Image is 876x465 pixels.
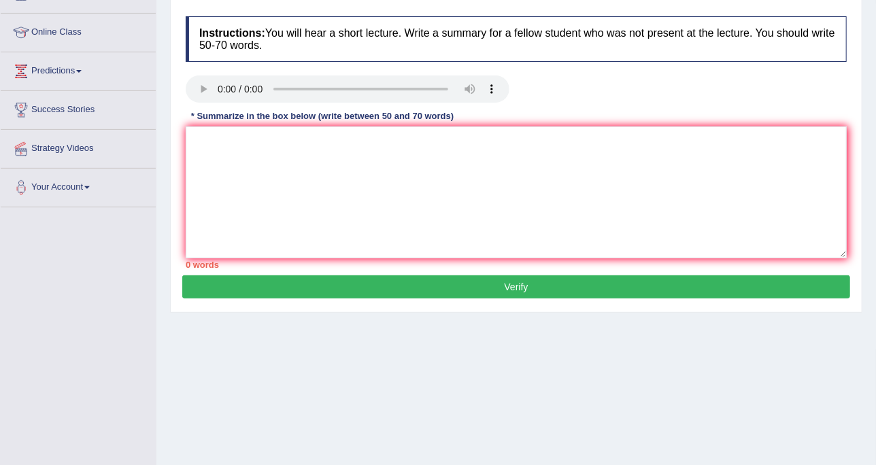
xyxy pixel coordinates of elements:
a: Success Stories [1,91,156,125]
b: Instructions: [199,27,265,39]
a: Online Class [1,14,156,48]
a: Predictions [1,52,156,86]
button: Verify [182,275,850,298]
div: 0 words [186,258,847,271]
a: Strategy Videos [1,130,156,164]
div: * Summarize in the box below (write between 50 and 70 words) [186,109,459,122]
h4: You will hear a short lecture. Write a summary for a fellow student who was not present at the le... [186,16,847,62]
a: Your Account [1,169,156,203]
